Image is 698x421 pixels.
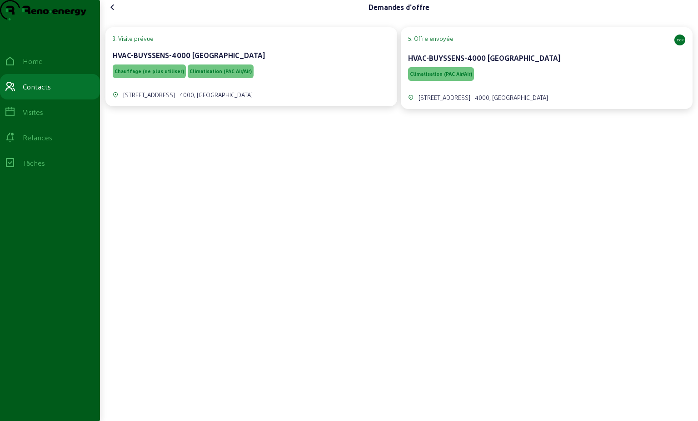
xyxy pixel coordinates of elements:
[23,158,45,168] div: Tâches
[115,68,184,74] span: Chauffage (ne plus utiliser)
[189,68,252,74] span: Climatisation (PAC Air/Air)
[123,91,175,99] div: [STREET_ADDRESS]
[23,81,51,92] div: Contacts
[369,2,429,13] div: Demandes d'offre
[23,56,43,67] div: Home
[475,94,548,102] div: 4000, [GEOGRAPHIC_DATA]
[23,132,52,143] div: Relances
[674,35,685,45] div: DCR
[419,94,470,102] div: [STREET_ADDRESS]
[113,35,390,43] cam-card-tag: 3. Visite prévue
[179,91,253,99] div: 4000, [GEOGRAPHIC_DATA]
[410,71,472,77] span: Climatisation (PAC Air/Air)
[408,35,685,45] cam-card-tag: 5. Offre envoyée
[408,54,560,62] cam-card-title: HVAC-BUYSSENS-4000 [GEOGRAPHIC_DATA]
[23,107,43,118] div: Visites
[113,51,265,59] cam-card-title: HVAC-BUYSSENS-4000 [GEOGRAPHIC_DATA]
